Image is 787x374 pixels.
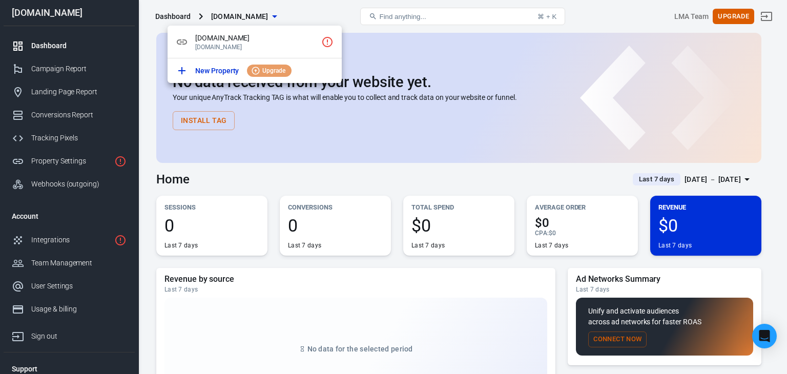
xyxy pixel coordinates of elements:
p: [DOMAIN_NAME] [195,44,317,51]
div: [DOMAIN_NAME][DOMAIN_NAME] [168,26,342,58]
a: Click to setup tracking script [315,30,340,54]
div: Open Intercom Messenger [752,324,777,348]
span: Upgrade [258,66,289,75]
span: [DOMAIN_NAME] [195,33,317,44]
p: New Property [195,66,239,76]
